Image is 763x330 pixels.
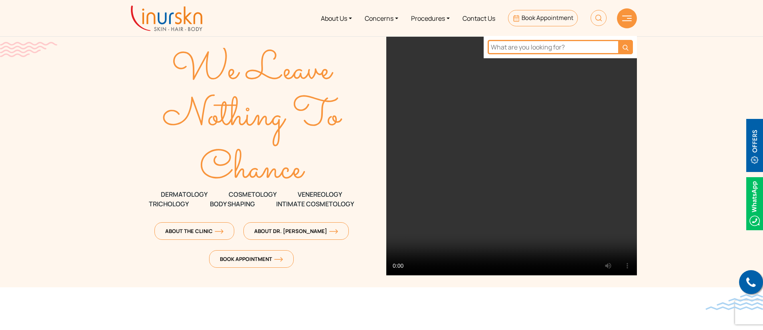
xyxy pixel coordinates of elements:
img: orange-arrow [274,257,283,262]
img: bluewave [706,294,763,310]
input: What are you looking for? [488,40,618,54]
span: Body Shaping [210,199,255,209]
span: COSMETOLOGY [229,190,277,199]
span: About Dr. [PERSON_NAME] [254,227,338,235]
a: About The Clinicorange-arrow [154,222,234,240]
a: Concerns [358,3,405,33]
img: HeaderSearch [591,10,607,26]
img: orange-arrow [329,229,338,234]
span: VENEREOLOGY [298,190,342,199]
img: offerBt [746,119,763,172]
span: Intimate Cosmetology [276,199,354,209]
a: Whatsappicon [746,198,763,207]
span: Book Appointment [220,255,283,263]
a: About Dr. [PERSON_NAME]orange-arrow [243,222,349,240]
a: Book Appointmentorange-arrow [209,250,294,268]
span: DERMATOLOGY [161,190,208,199]
img: orange-arrow [215,229,223,234]
img: hamLine.svg [622,16,632,21]
a: About Us [314,3,358,33]
text: Nothing To [163,87,343,146]
a: Book Appointment [508,10,578,26]
img: search [623,45,629,51]
span: About The Clinic [165,227,223,235]
text: Chance [200,140,306,199]
a: Contact Us [456,3,502,33]
span: Book Appointment [522,14,573,22]
span: TRICHOLOGY [149,199,189,209]
a: Procedures [405,3,456,33]
img: inurskn-logo [131,6,202,31]
text: We Leave [172,41,334,100]
img: Whatsappicon [746,177,763,230]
